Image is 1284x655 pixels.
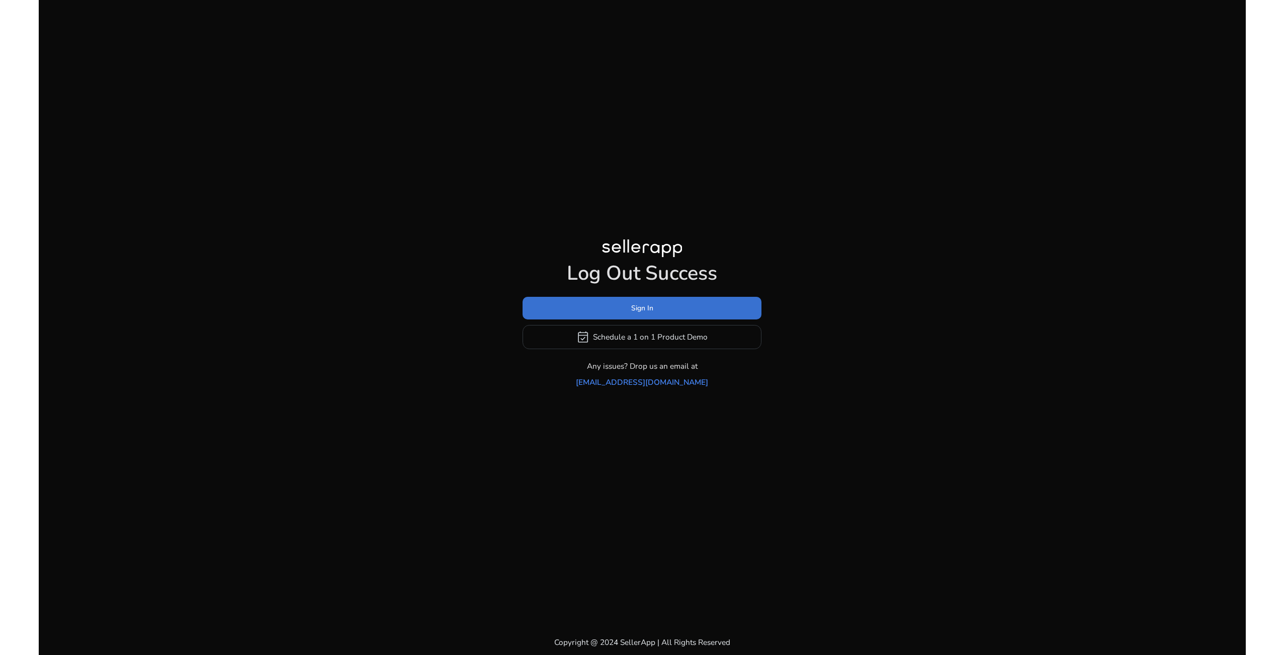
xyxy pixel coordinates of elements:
button: event_availableSchedule a 1 on 1 Product Demo [523,325,761,349]
button: Sign In [523,297,761,319]
p: Any issues? Drop us an email at [587,360,698,372]
h1: Log Out Success [523,262,761,286]
a: [EMAIL_ADDRESS][DOMAIN_NAME] [576,376,708,388]
span: Sign In [631,303,653,313]
span: event_available [576,331,589,344]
